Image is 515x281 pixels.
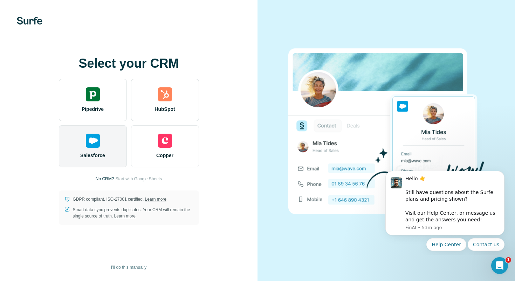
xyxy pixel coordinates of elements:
[86,134,100,148] img: salesforce's logo
[82,106,104,113] span: Pipedrive
[375,165,515,255] iframe: Intercom notifications message
[73,207,193,219] p: Smart data sync prevents duplicates. Your CRM will remain the single source of truth.
[111,264,146,270] span: I’ll do this manually
[106,262,151,273] button: I’ll do this manually
[59,56,199,71] h1: Select your CRM
[114,214,136,219] a: Learn more
[288,36,485,245] img: SALESFORCE image
[506,257,511,263] span: 1
[158,134,172,148] img: copper's logo
[115,176,162,182] button: Start with Google Sheets
[145,197,166,202] a: Learn more
[80,152,105,159] span: Salesforce
[73,196,166,202] p: GDPR compliant. ISO-27001 certified.
[156,152,173,159] span: Copper
[86,87,100,101] img: pipedrive's logo
[158,87,172,101] img: hubspot's logo
[491,257,508,274] iframe: Intercom live chat
[17,17,42,25] img: Surfe's logo
[154,106,175,113] span: HubSpot
[96,176,114,182] p: No CRM?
